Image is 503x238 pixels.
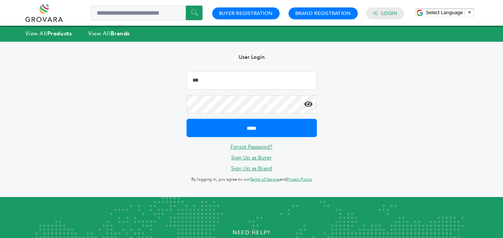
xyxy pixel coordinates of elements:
[426,10,463,15] span: Select Language
[187,175,317,184] p: By logging in, you agree to our and
[426,10,472,15] a: Select Language​
[381,10,397,17] a: Login
[230,143,273,150] a: Forgot Password?
[250,177,280,182] a: Terms of Service
[187,95,317,114] input: Password
[231,154,272,161] a: Sign Up as Buyer
[219,10,273,17] a: Buyer Registration
[287,177,312,182] a: Privacy Policy
[239,54,265,61] b: User Login
[88,30,130,37] a: View AllBrands
[467,10,472,15] span: ▼
[91,6,203,20] input: Search a product or brand...
[25,30,72,37] a: View AllProducts
[111,30,130,37] strong: Brands
[47,30,72,37] strong: Products
[231,165,272,172] a: Sign Up as Brand
[187,71,317,90] input: Email Address
[295,10,351,17] a: Brand Registration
